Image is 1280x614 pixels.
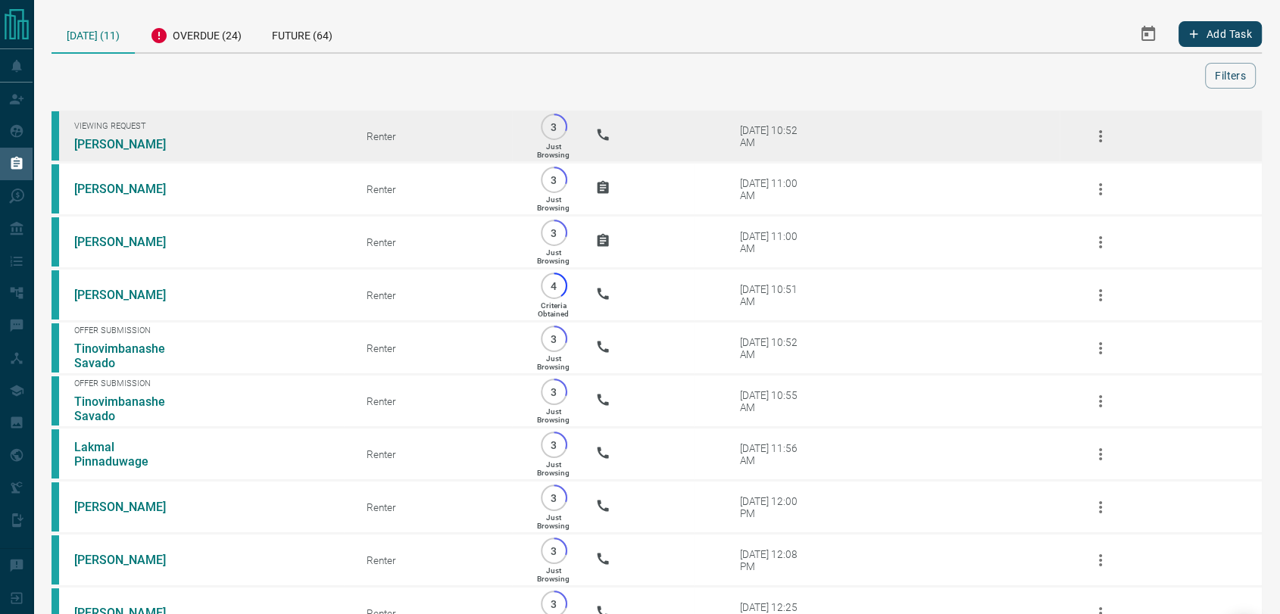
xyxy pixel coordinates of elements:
div: [DATE] 11:00 AM [740,177,804,201]
p: Just Browsing [537,566,570,583]
span: Offer Submission [74,326,344,335]
button: Select Date Range [1130,16,1166,52]
p: 3 [548,492,560,503]
div: Future (64) [257,15,348,52]
div: Renter [367,236,512,248]
div: [DATE] 10:55 AM [740,389,804,413]
div: [DATE] 12:08 PM [740,548,804,572]
p: Just Browsing [537,513,570,530]
div: [DATE] 10:51 AM [740,283,804,307]
div: [DATE] 11:56 AM [740,442,804,466]
div: Renter [367,342,512,354]
a: [PERSON_NAME] [74,500,188,514]
button: Add Task [1179,21,1262,47]
div: Renter [367,554,512,566]
div: Renter [367,289,512,301]
div: Overdue (24) [135,15,257,52]
span: Offer Submission [74,379,344,388]
div: [DATE] 10:52 AM [740,124,804,148]
div: condos.ca [52,270,59,319]
div: condos.ca [52,164,59,213]
p: Just Browsing [537,142,570,159]
div: condos.ca [52,376,59,425]
div: [DATE] 10:52 AM [740,336,804,360]
p: 3 [548,439,560,450]
div: condos.ca [52,535,59,584]
p: 3 [548,333,560,344]
p: Just Browsing [537,354,570,371]
div: [DATE] 12:00 PM [740,495,804,519]
p: 3 [548,227,560,238]
p: Just Browsing [537,460,570,477]
p: 3 [548,598,560,609]
p: 3 [548,545,560,556]
div: Renter [367,448,512,460]
p: Just Browsing [537,248,570,265]
a: Tinovimbanashe Savado [74,394,188,423]
a: [PERSON_NAME] [74,288,188,302]
a: Tinovimbanashe Savado [74,341,188,370]
p: Just Browsing [537,407,570,424]
div: [DATE] 11:00 AM [740,230,804,254]
div: Renter [367,130,512,142]
a: [PERSON_NAME] [74,182,188,196]
div: [DATE] (11) [52,15,135,54]
button: Filters [1205,63,1256,89]
a: [PERSON_NAME] [74,137,188,151]
a: [PERSON_NAME] [74,235,188,249]
div: condos.ca [52,111,59,161]
a: [PERSON_NAME] [74,553,188,567]
p: Criteria Obtained [538,301,569,318]
div: Renter [367,395,512,407]
span: Viewing Request [74,121,344,131]
p: Just Browsing [537,195,570,212]
p: 4 [548,280,560,291]
div: Renter [367,501,512,513]
a: Lakmal Pinnaduwage [74,440,188,469]
div: condos.ca [52,217,59,266]
p: 3 [548,121,560,132]
p: 3 [548,386,560,397]
div: condos.ca [52,429,59,478]
p: 3 [548,174,560,185]
div: condos.ca [52,482,59,531]
div: condos.ca [52,323,59,372]
div: Renter [367,183,512,195]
